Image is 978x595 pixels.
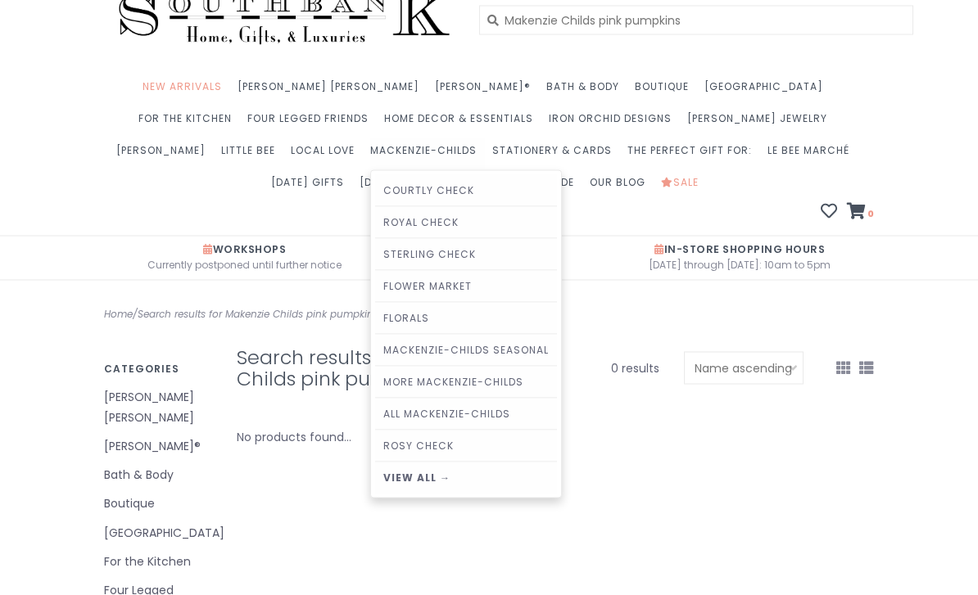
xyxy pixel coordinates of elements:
[271,171,352,203] a: [DATE] Gifts
[237,427,351,448] div: No products found...
[375,271,557,302] a: Flower Market
[435,75,539,107] a: [PERSON_NAME]®
[12,256,477,273] span: Currently postponed until further notice
[704,75,831,107] a: [GEOGRAPHIC_DATA]
[104,465,212,485] a: Bath & Body
[375,430,557,462] a: Rosy Check
[661,171,707,203] a: Sale
[375,175,557,206] a: Courtly Check
[767,139,858,171] a: Le Bee Marché
[627,139,760,171] a: The perfect gift for:
[360,171,441,203] a: [DATE] Gifts
[384,107,541,139] a: Home Decor & Essentials
[375,335,557,366] a: MacKenzie-Childs Seasonal
[654,242,825,256] span: In-Store Shopping Hours
[590,171,654,203] a: Our Blog
[492,139,620,171] a: Stationery & Cards
[221,139,283,171] a: Little Bee
[375,303,557,334] a: Florals
[370,139,485,171] a: MacKenzie-Childs
[635,75,697,107] a: Boutique
[104,307,133,321] a: Home
[104,494,212,514] a: Boutique
[687,107,835,139] a: [PERSON_NAME] Jewelry
[116,139,214,171] a: [PERSON_NAME]
[375,367,557,398] a: More MacKenzie-Childs
[138,307,378,321] a: Search results for Makenzie Childs pink pumpkins
[104,387,212,428] a: [PERSON_NAME] [PERSON_NAME]
[866,207,874,220] span: 0
[238,75,428,107] a: [PERSON_NAME] [PERSON_NAME]
[375,462,557,494] a: View all →
[237,347,514,390] h1: Search results for Makenzie Childs pink pumpkins
[104,552,212,572] a: For the Kitchen
[375,399,557,430] a: All MacKenzie-Childs
[143,75,230,107] a: New Arrivals
[138,107,240,139] a: For the Kitchen
[375,239,557,270] a: Sterling Check
[546,75,627,107] a: Bath & Body
[375,207,557,238] a: Royal Check
[501,256,978,273] span: [DATE] through [DATE]: 10am to 5pm
[104,523,212,543] a: [GEOGRAPHIC_DATA]
[479,6,913,35] input: Let us help you search for the right gift!
[104,363,212,374] h3: Categories
[247,107,377,139] a: Four Legged Friends
[611,360,659,376] span: 0 results
[92,305,489,323] div: /
[549,107,680,139] a: Iron Orchid Designs
[203,242,286,256] span: Workshops
[847,205,874,221] a: 0
[291,139,363,171] a: Local Love
[104,436,212,457] a: [PERSON_NAME]®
